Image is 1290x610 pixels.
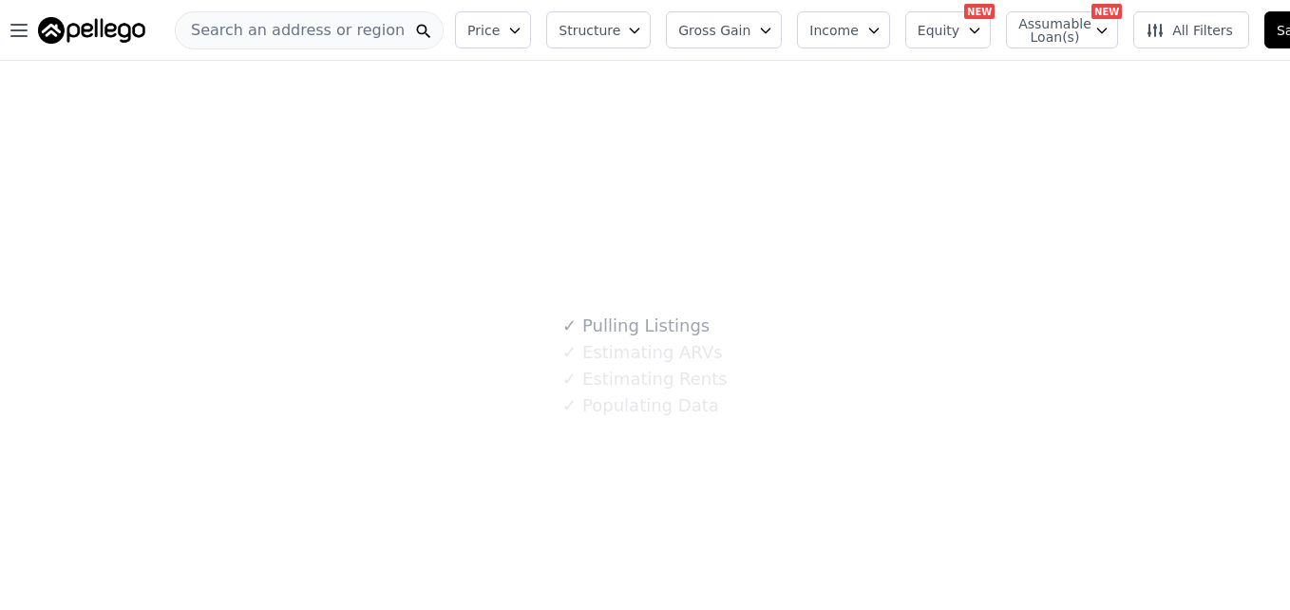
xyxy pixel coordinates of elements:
span: ✓ [562,370,577,389]
span: Search an address or region [176,19,405,42]
span: ✓ [562,396,577,415]
button: Structure [546,11,651,48]
button: Price [455,11,531,48]
button: Assumable Loan(s) [1006,11,1118,48]
div: Populating Data [562,392,718,419]
span: ✓ [562,343,577,362]
div: NEW [964,4,995,19]
span: Assumable Loan(s) [1018,17,1079,44]
img: Pellego [38,17,145,44]
span: Income [809,21,859,40]
span: Gross Gain [678,21,750,40]
button: Income [797,11,890,48]
div: Estimating Rents [562,366,727,392]
button: All Filters [1133,11,1249,48]
span: All Filters [1146,21,1233,40]
div: Pulling Listings [562,313,710,339]
span: Structure [559,21,619,40]
span: Equity [918,21,959,40]
span: ✓ [562,316,577,335]
button: Gross Gain [666,11,782,48]
button: Equity [905,11,991,48]
div: NEW [1091,4,1122,19]
div: Estimating ARVs [562,339,722,366]
span: Price [467,21,500,40]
